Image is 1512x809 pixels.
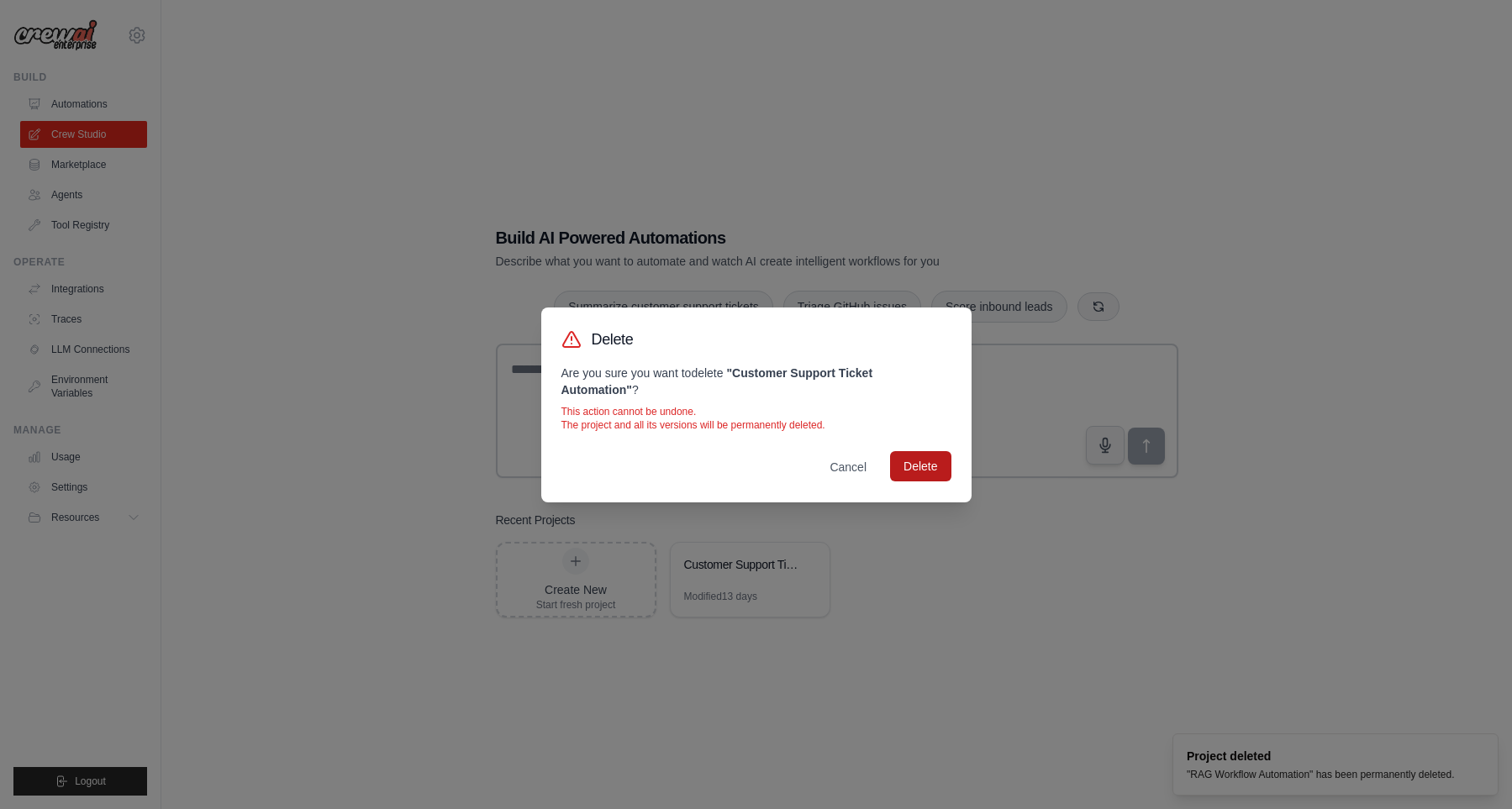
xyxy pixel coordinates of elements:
[592,328,634,351] h3: Delete
[561,418,951,432] p: The project and all its versions will be permanently deleted.
[816,452,880,482] button: Cancel
[561,405,951,418] p: This action cannot be undone.
[561,365,951,398] p: Are you sure you want to delete ?
[561,366,873,397] strong: " Customer Support Ticket Automation "
[890,451,951,481] button: Delete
